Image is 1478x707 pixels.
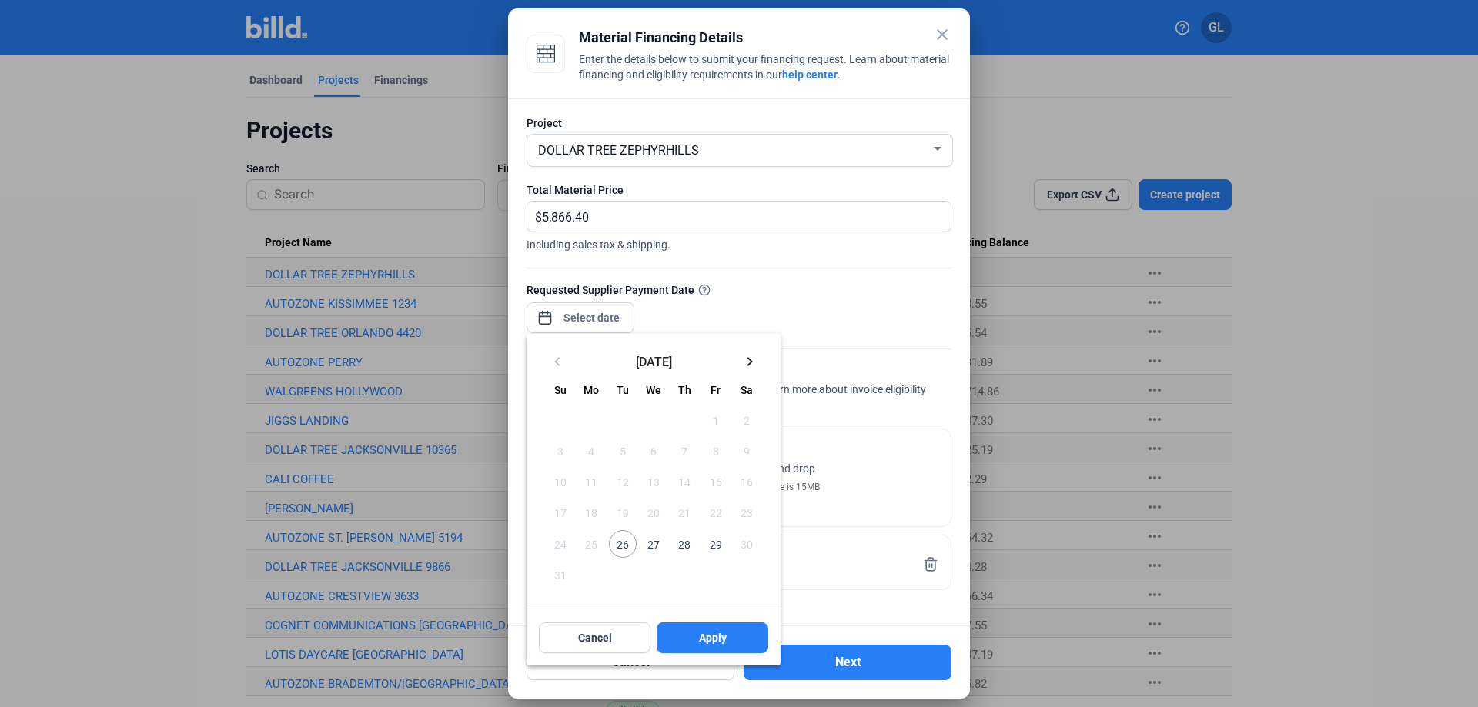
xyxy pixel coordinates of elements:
span: 7 [670,437,698,465]
button: August 14, 2025 [669,466,700,497]
span: 30 [733,530,761,558]
span: Mo [584,384,599,396]
span: 29 [701,530,729,558]
button: August 3, 2025 [545,435,576,466]
button: August 15, 2025 [700,466,731,497]
button: August 6, 2025 [638,435,669,466]
span: 26 [609,530,637,558]
span: [DATE] [573,355,734,367]
button: August 13, 2025 [638,466,669,497]
span: 21 [670,499,698,526]
button: August 28, 2025 [669,529,700,559]
button: August 12, 2025 [607,466,638,497]
button: August 8, 2025 [700,435,731,466]
span: 6 [640,437,667,465]
button: August 19, 2025 [607,497,638,528]
span: 17 [547,499,574,526]
button: Cancel [539,622,650,653]
button: August 1, 2025 [700,405,731,435]
button: August 26, 2025 [607,529,638,559]
span: 1 [701,406,729,434]
span: Su [554,384,567,396]
span: 5 [609,437,637,465]
span: 16 [733,468,761,495]
span: 4 [577,437,605,465]
button: August 10, 2025 [545,466,576,497]
span: 15 [701,468,729,495]
span: 13 [640,468,667,495]
span: 22 [701,499,729,526]
span: 3 [547,437,574,465]
button: August 22, 2025 [700,497,731,528]
button: August 5, 2025 [607,435,638,466]
button: August 29, 2025 [700,529,731,559]
button: August 17, 2025 [545,497,576,528]
button: August 9, 2025 [731,435,762,466]
button: August 31, 2025 [545,559,576,590]
button: August 16, 2025 [731,466,762,497]
button: August 2, 2025 [731,405,762,435]
span: 20 [640,499,667,526]
span: 9 [733,437,761,465]
span: Fr [711,384,721,396]
span: Sa [741,384,753,396]
span: 18 [577,499,605,526]
button: August 21, 2025 [669,497,700,528]
button: August 4, 2025 [576,435,607,466]
span: Apply [699,630,727,645]
span: 27 [640,530,667,558]
button: August 27, 2025 [638,529,669,559]
span: 12 [609,468,637,495]
mat-icon: keyboard_arrow_right [741,352,759,371]
span: 19 [609,499,637,526]
span: Th [678,384,691,396]
span: Tu [617,384,629,396]
button: August 30, 2025 [731,529,762,559]
mat-icon: keyboard_arrow_left [548,352,567,371]
button: August 23, 2025 [731,497,762,528]
span: Cancel [578,630,612,645]
button: August 7, 2025 [669,435,700,466]
button: August 11, 2025 [576,466,607,497]
span: 25 [577,530,605,558]
span: 31 [547,561,574,589]
span: 14 [670,468,698,495]
button: August 24, 2025 [545,529,576,559]
span: 23 [733,499,761,526]
button: August 20, 2025 [638,497,669,528]
button: August 25, 2025 [576,529,607,559]
span: 10 [547,468,574,495]
span: 2 [733,406,761,434]
button: Apply [657,622,768,653]
span: We [646,384,661,396]
span: 24 [547,530,574,558]
span: 28 [670,530,698,558]
span: 8 [701,437,729,465]
button: August 18, 2025 [576,497,607,528]
span: 11 [577,468,605,495]
td: AUG [545,405,700,435]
